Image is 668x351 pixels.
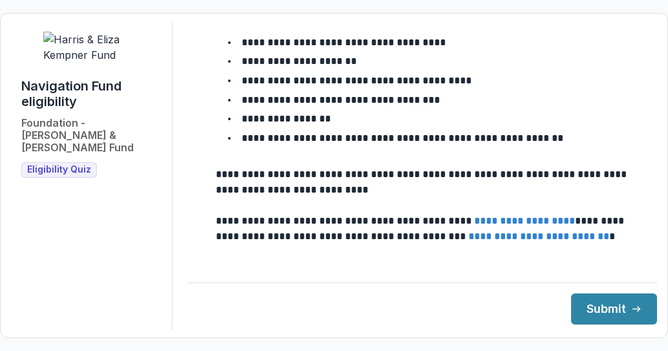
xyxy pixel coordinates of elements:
[43,32,140,63] img: Harris & Eliza Kempner Fund
[21,78,162,109] h1: Navigation Fund eligibility
[216,255,592,270] p: Does your organization have current tax-exempt and/or public charity status?
[27,164,91,175] span: Eligibility Quiz
[571,293,657,324] button: Submit
[21,117,162,154] h2: Foundation - [PERSON_NAME] & [PERSON_NAME] Fund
